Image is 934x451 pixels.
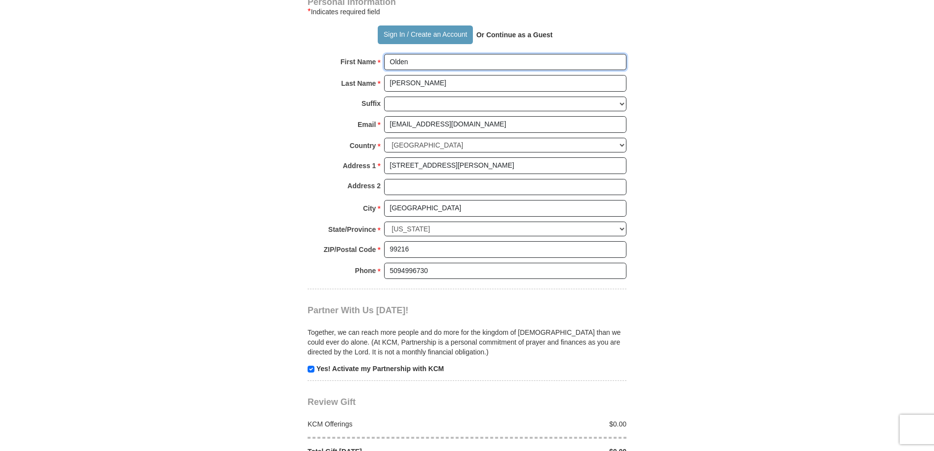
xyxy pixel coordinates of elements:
[363,201,376,215] strong: City
[343,159,376,173] strong: Address 1
[308,6,626,18] div: Indicates required field
[350,139,376,152] strong: Country
[308,305,409,315] span: Partner With Us [DATE]!
[476,31,553,39] strong: Or Continue as a Guest
[340,55,376,69] strong: First Name
[358,118,376,131] strong: Email
[328,223,376,236] strong: State/Province
[308,327,626,357] p: Together, we can reach more people and do more for the kingdom of [DEMOGRAPHIC_DATA] than we coul...
[324,243,376,256] strong: ZIP/Postal Code
[316,365,444,373] strong: Yes! Activate my Partnership with KCM
[362,97,381,110] strong: Suffix
[378,25,472,44] button: Sign In / Create an Account
[303,419,467,429] div: KCM Offerings
[467,419,632,429] div: $0.00
[355,264,376,277] strong: Phone
[341,76,376,90] strong: Last Name
[308,397,356,407] span: Review Gift
[347,179,381,193] strong: Address 2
